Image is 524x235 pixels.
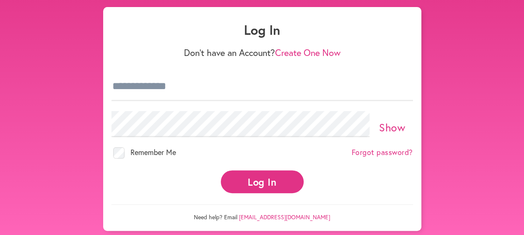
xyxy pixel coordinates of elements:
[352,148,413,157] a: Forgot password?
[111,22,413,38] h1: Log In
[379,120,405,134] a: Show
[130,147,176,157] span: Remember Me
[275,46,340,58] a: Create One Now
[221,170,304,193] button: Log In
[111,204,413,221] p: Need help? Email
[111,47,413,58] p: Don't have an Account?
[239,213,330,221] a: [EMAIL_ADDRESS][DOMAIN_NAME]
